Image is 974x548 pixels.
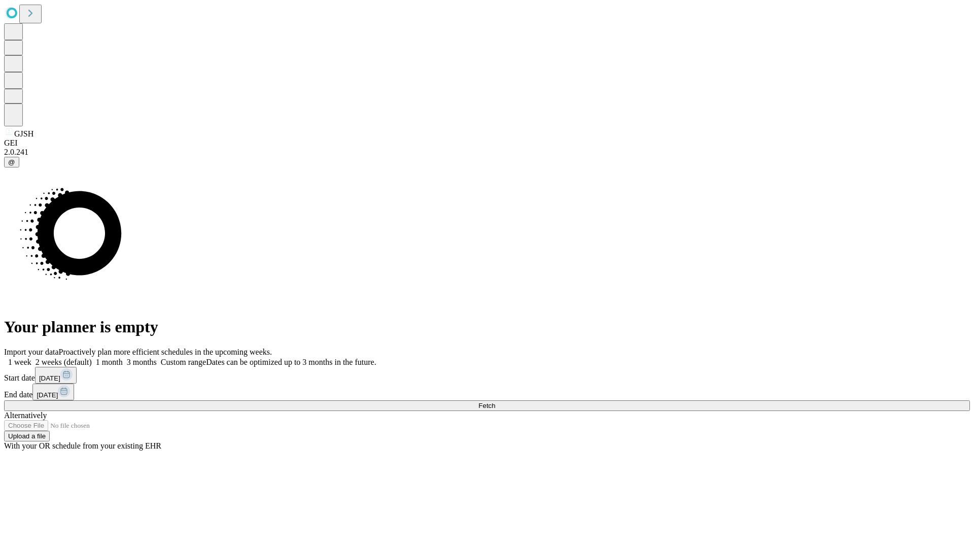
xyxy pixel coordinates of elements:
span: 3 months [127,358,157,366]
span: Custom range [161,358,206,366]
div: Start date [4,367,970,384]
span: Dates can be optimized up to 3 months in the future. [206,358,376,366]
button: Fetch [4,400,970,411]
span: [DATE] [37,391,58,399]
span: [DATE] [39,374,60,382]
span: Alternatively [4,411,47,420]
div: GEI [4,139,970,148]
button: @ [4,157,19,167]
span: Import your data [4,348,59,356]
span: GJSH [14,129,33,138]
button: [DATE] [32,384,74,400]
div: 2.0.241 [4,148,970,157]
button: [DATE] [35,367,77,384]
span: 2 weeks (default) [36,358,92,366]
h1: Your planner is empty [4,318,970,336]
span: 1 week [8,358,31,366]
span: With your OR schedule from your existing EHR [4,441,161,450]
span: Fetch [478,402,495,409]
button: Upload a file [4,431,50,441]
div: End date [4,384,970,400]
span: @ [8,158,15,166]
span: 1 month [96,358,123,366]
span: Proactively plan more efficient schedules in the upcoming weeks. [59,348,272,356]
